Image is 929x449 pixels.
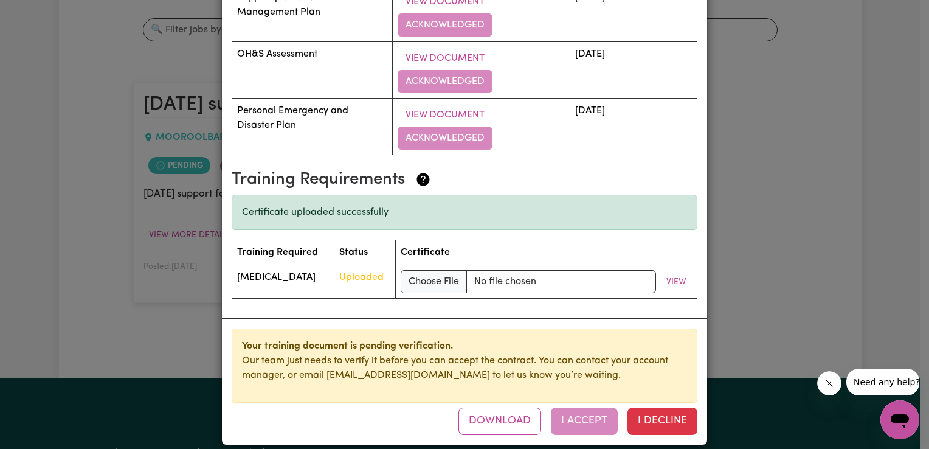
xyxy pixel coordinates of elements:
[880,400,919,439] iframe: Button to launch messaging window
[398,47,492,70] button: View Document
[232,265,334,299] td: [MEDICAL_DATA]
[396,240,697,265] th: Certificate
[339,273,384,282] span: Uploaded
[661,273,692,291] button: View
[232,170,688,190] h3: Training Requirements
[846,369,919,395] iframe: Message from company
[458,408,541,434] button: Download contract
[817,371,841,395] iframe: Close message
[242,341,453,351] strong: Your training document is pending verification.
[570,41,697,98] td: [DATE]
[627,408,697,434] button: Decline the contract terms
[7,9,74,18] span: Need any help?
[242,353,687,383] p: Our team just needs to verify it before you can accept the contract. You can contact your account...
[570,98,697,155] td: [DATE]
[232,240,334,265] th: Training Required
[232,41,393,98] td: OH&S Assessment
[334,240,396,265] th: Status
[398,103,492,127] button: View Document
[232,195,697,230] div: Certificate uploaded successfully
[232,98,393,155] td: Personal Emergency and Disaster Plan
